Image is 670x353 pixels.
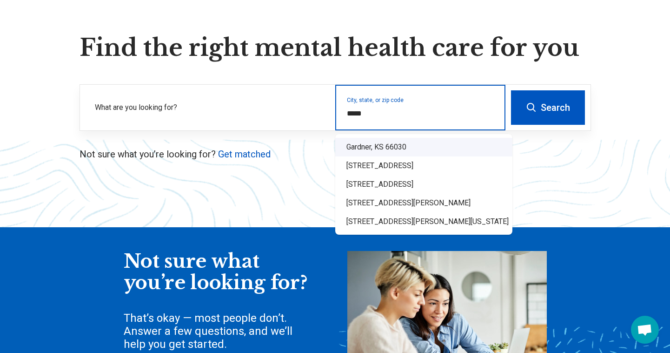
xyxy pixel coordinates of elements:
[511,90,585,125] button: Search
[631,316,659,344] div: Open chat
[95,102,324,113] label: What are you looking for?
[335,134,512,235] div: Suggestions
[335,156,512,175] div: [STREET_ADDRESS]
[335,194,512,212] div: [STREET_ADDRESS][PERSON_NAME]
[124,312,310,351] div: That’s okay — most people don’t. Answer a few questions, and we’ll help you get started.
[335,212,512,231] div: [STREET_ADDRESS][PERSON_NAME][US_STATE]
[80,148,591,161] p: Not sure what you’re looking for?
[218,149,271,160] a: Get matched
[335,138,512,156] div: Gardner, KS 66030
[335,175,512,194] div: [STREET_ADDRESS]
[80,34,591,62] h1: Find the right mental health care for you
[124,251,310,293] div: Not sure what you’re looking for?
